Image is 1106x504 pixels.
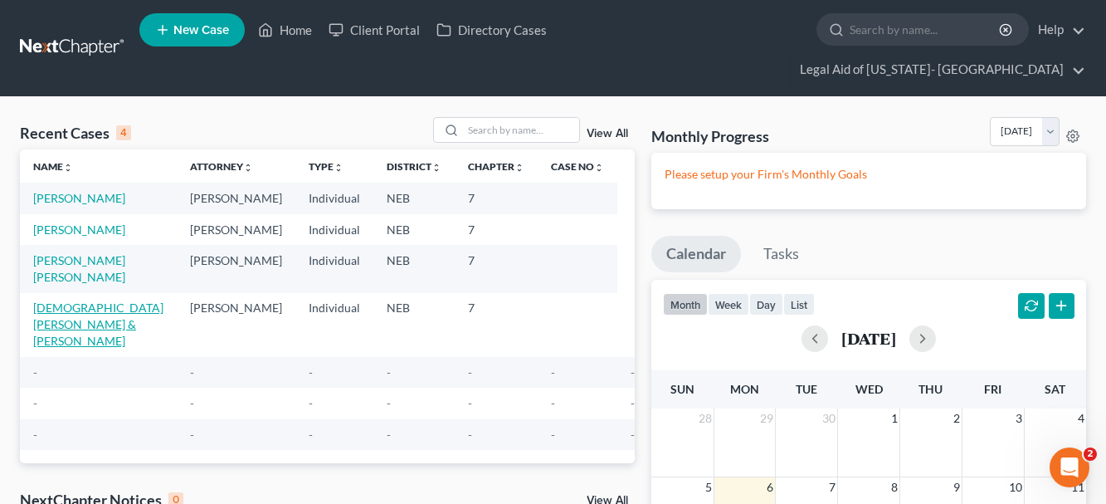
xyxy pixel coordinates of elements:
i: unfold_more [334,163,343,173]
i: unfold_more [243,163,253,173]
a: [PERSON_NAME] [33,191,125,205]
td: 7 [455,183,538,213]
td: Individual [295,293,373,357]
span: 1 [889,409,899,428]
td: NEB [373,245,455,292]
td: [PERSON_NAME] [177,183,295,213]
input: Search by name... [463,118,579,142]
a: Attorneyunfold_more [190,160,253,173]
a: [PERSON_NAME] [33,223,125,237]
span: - [190,365,194,379]
span: - [631,365,635,379]
a: Nameunfold_more [33,160,73,173]
span: 10 [1007,477,1024,497]
span: Sat [1045,382,1065,396]
span: 8 [889,477,899,497]
td: Individual [295,214,373,245]
span: 6 [765,477,775,497]
span: 4 [1076,409,1086,428]
td: NEB [373,293,455,357]
td: NEB [373,214,455,245]
span: - [190,428,194,442]
i: unfold_more [431,163,441,173]
a: Districtunfold_more [387,160,441,173]
span: - [387,396,391,410]
button: month [663,293,708,316]
a: Typeunfold_more [309,160,343,173]
h3: Monthly Progress [651,126,769,146]
span: - [309,365,313,379]
a: Calendar [651,236,741,272]
span: - [387,428,391,442]
span: 9 [952,477,962,497]
span: - [309,396,313,410]
span: - [631,396,635,410]
a: [PERSON_NAME] [PERSON_NAME] [33,253,125,284]
span: - [468,396,472,410]
span: - [33,365,37,379]
span: 7 [827,477,837,497]
span: 28 [697,409,714,428]
span: - [33,396,37,410]
p: Please setup your Firm's Monthly Goals [665,166,1073,183]
a: View All [587,128,628,139]
span: - [631,428,635,442]
span: Fri [984,382,1001,396]
i: unfold_more [514,163,524,173]
input: Search by name... [850,14,1001,45]
a: Tasks [748,236,814,272]
span: - [33,428,37,442]
i: unfold_more [63,163,73,173]
span: 3 [1014,409,1024,428]
div: Recent Cases [20,123,131,143]
a: Help [1030,15,1085,45]
div: 4 [116,125,131,140]
span: - [468,428,472,442]
button: list [783,293,815,316]
button: week [708,293,749,316]
button: day [749,293,783,316]
span: Thu [918,382,943,396]
span: Mon [730,382,759,396]
a: Directory Cases [428,15,555,45]
span: 29 [758,409,775,428]
td: NEB [373,183,455,213]
span: Wed [855,382,883,396]
td: [PERSON_NAME] [177,293,295,357]
td: Individual [295,183,373,213]
span: - [387,365,391,379]
a: Chapterunfold_more [468,160,524,173]
td: 7 [455,293,538,357]
span: - [551,365,555,379]
i: unfold_more [594,163,604,173]
span: Sun [670,382,694,396]
a: Case Nounfold_more [551,160,604,173]
span: Tue [796,382,817,396]
iframe: Intercom live chat [1050,448,1089,487]
a: Home [250,15,320,45]
span: - [551,428,555,442]
td: 7 [455,214,538,245]
span: 2 [952,409,962,428]
span: New Case [173,24,229,37]
h2: [DATE] [841,330,896,347]
td: [PERSON_NAME] [177,214,295,245]
span: - [309,428,313,442]
span: 30 [821,409,837,428]
span: 2 [1084,448,1097,461]
td: 7 [455,245,538,292]
span: - [468,365,472,379]
a: Legal Aid of [US_STATE]- [GEOGRAPHIC_DATA] [792,55,1085,85]
span: 5 [704,477,714,497]
a: [DEMOGRAPHIC_DATA][PERSON_NAME] & [PERSON_NAME] [33,301,163,348]
td: Individual [295,245,373,292]
span: - [551,396,555,410]
span: - [190,396,194,410]
a: Client Portal [320,15,428,45]
td: [PERSON_NAME] [177,245,295,292]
